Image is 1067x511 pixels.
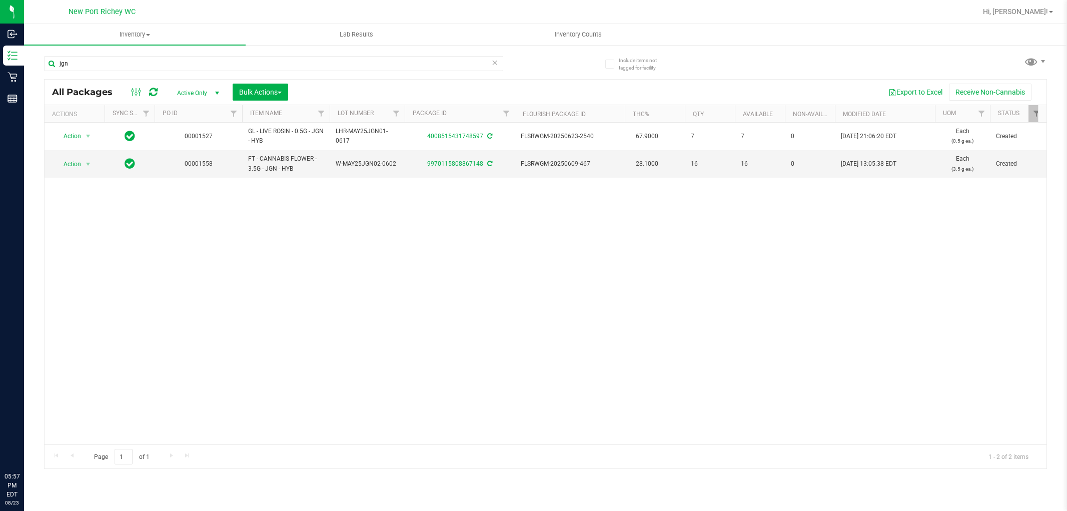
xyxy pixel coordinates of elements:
span: Include items not tagged for facility [619,57,669,72]
span: 7 [691,132,729,141]
span: Created [996,159,1039,169]
a: Filter [973,105,990,122]
span: Page of 1 [86,449,158,464]
input: 1 [115,449,133,464]
span: [DATE] 13:05:38 EDT [841,159,896,169]
span: FT - CANNABIS FLOWER - 3.5G - JGN - HYB [248,154,324,173]
inline-svg: Reports [8,94,18,104]
a: PO ID [163,110,178,117]
span: 16 [691,159,729,169]
span: FLSRWGM-20250623-2540 [521,132,619,141]
span: select [82,129,95,143]
a: Filter [388,105,405,122]
span: New Port Richey WC [69,8,136,16]
span: select [82,157,95,171]
span: Sync from Compliance System [486,160,492,167]
input: Search Package ID, Item Name, SKU, Lot or Part Number... [44,56,503,71]
span: Action [55,129,82,143]
span: Bulk Actions [239,88,282,96]
span: GL - LIVE ROSIN - 0.5G - JGN - HYB [248,127,324,146]
inline-svg: Retail [8,72,18,82]
span: FLSRWGM-20250609-467 [521,159,619,169]
a: Filter [226,105,242,122]
span: 0 [791,132,829,141]
span: Sync from Compliance System [486,133,492,140]
span: 0 [791,159,829,169]
a: UOM [943,110,956,117]
button: Bulk Actions [233,84,288,101]
a: Filter [498,105,515,122]
a: 4008515431748597 [427,133,483,140]
p: 05:57 PM EDT [5,472,20,499]
a: Filter [313,105,330,122]
button: Receive Non-Cannabis [949,84,1031,101]
a: Inventory [24,24,246,45]
a: Status [998,110,1019,117]
span: 7 [741,132,779,141]
p: (0.5 g ea.) [941,136,984,146]
span: 1 - 2 of 2 items [980,449,1036,464]
a: Available [743,111,773,118]
span: In Sync [125,157,135,171]
span: Inventory [24,30,246,39]
iframe: Resource center [10,431,40,461]
span: W-MAY25JGN02-0602 [336,159,399,169]
a: Filter [1028,105,1045,122]
span: Each [941,127,984,146]
span: Clear [492,56,499,69]
span: LHR-MAY25JGN01-0617 [336,127,399,146]
a: 9970115808867148 [427,160,483,167]
a: Package ID [413,110,447,117]
span: 28.1000 [631,157,663,171]
a: Non-Available [793,111,837,118]
div: Actions [52,111,101,118]
span: In Sync [125,129,135,143]
span: Inventory Counts [541,30,615,39]
span: Hi, [PERSON_NAME]! [983,8,1048,16]
span: Action [55,157,82,171]
span: 16 [741,159,779,169]
span: [DATE] 21:06:20 EDT [841,132,896,141]
a: Sync Status [113,110,151,117]
a: 00001558 [185,160,213,167]
p: (3.5 g ea.) [941,164,984,174]
inline-svg: Inbound [8,29,18,39]
a: Inventory Counts [467,24,689,45]
span: Created [996,132,1039,141]
button: Export to Excel [882,84,949,101]
span: All Packages [52,87,123,98]
a: Item Name [250,110,282,117]
a: Qty [693,111,704,118]
a: 00001527 [185,133,213,140]
a: Filter [138,105,155,122]
a: Lab Results [246,24,467,45]
p: 08/23 [5,499,20,506]
a: THC% [633,111,649,118]
span: 67.9000 [631,129,663,144]
a: Modified Date [843,111,886,118]
span: Each [941,154,984,173]
span: Lab Results [326,30,387,39]
inline-svg: Inventory [8,51,18,61]
a: Flourish Package ID [523,111,586,118]
a: Lot Number [338,110,374,117]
